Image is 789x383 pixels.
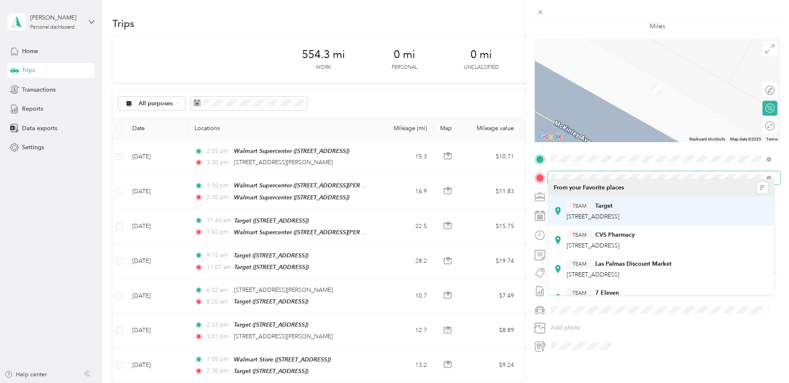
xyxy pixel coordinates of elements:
[595,289,619,297] strong: 7 Eleven
[567,213,619,220] span: [STREET_ADDRESS]
[567,242,619,249] span: [STREET_ADDRESS]
[595,231,635,239] strong: CVS Pharmacy
[572,289,587,297] span: TEAM
[567,201,592,211] button: TEAM
[650,21,665,32] p: Miles
[572,260,587,268] span: TEAM
[554,184,624,191] span: From your Favorite places
[537,131,564,142] img: Google
[595,260,672,268] strong: Las Palmas Discount Market
[537,131,564,142] a: Open this area in Google Maps (opens a new window)
[567,230,592,240] button: TEAM
[595,202,613,210] strong: Target
[730,137,761,141] span: Map data ©2025
[548,322,780,334] button: Add photo
[743,337,789,383] iframe: Everlance-gr Chat Button Frame
[572,231,587,239] span: TEAM
[567,288,592,298] button: TEAM
[689,136,725,142] button: Keyboard shortcuts
[572,202,587,210] span: TEAM
[567,271,619,278] span: [STREET_ADDRESS]
[567,259,592,269] button: TEAM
